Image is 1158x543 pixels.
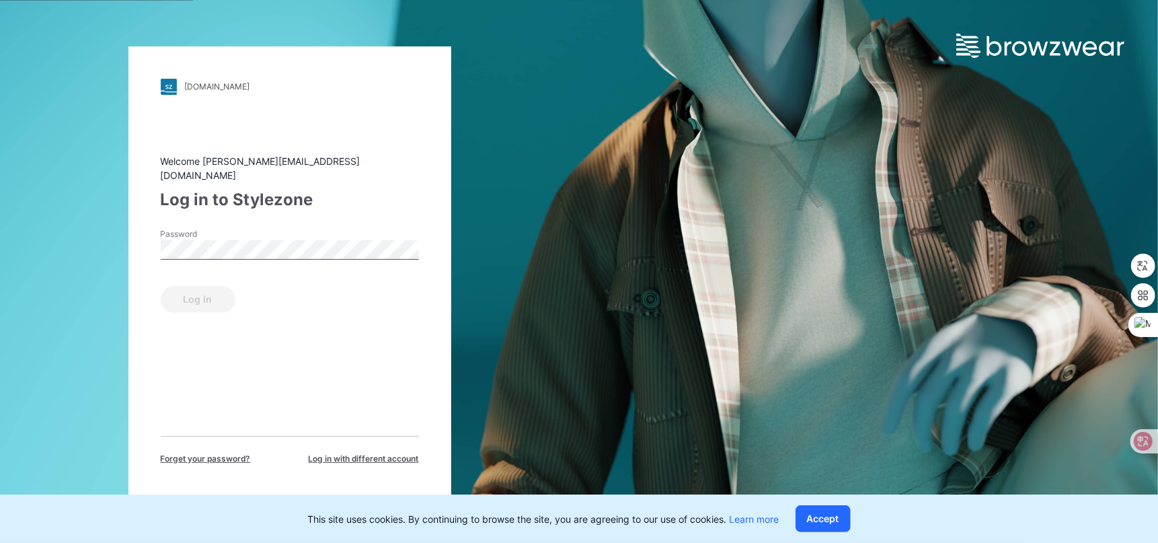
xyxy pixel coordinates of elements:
span: Log in with different account [309,453,419,465]
div: Welcome [PERSON_NAME][EMAIL_ADDRESS][DOMAIN_NAME] [161,154,419,182]
img: stylezone-logo.562084cfcfab977791bfbf7441f1a819.svg [161,79,177,95]
button: Accept [796,505,851,532]
span: Forget your password? [161,453,251,465]
a: [DOMAIN_NAME] [161,79,419,95]
label: Password [161,228,255,240]
div: [DOMAIN_NAME] [185,81,250,92]
div: Log in to Stylezone [161,188,419,212]
a: Learn more [730,513,779,525]
img: browzwear-logo.e42bd6dac1945053ebaf764b6aa21510.svg [956,34,1124,58]
p: This site uses cookies. By continuing to browse the site, you are agreeing to our use of cookies. [308,512,779,526]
